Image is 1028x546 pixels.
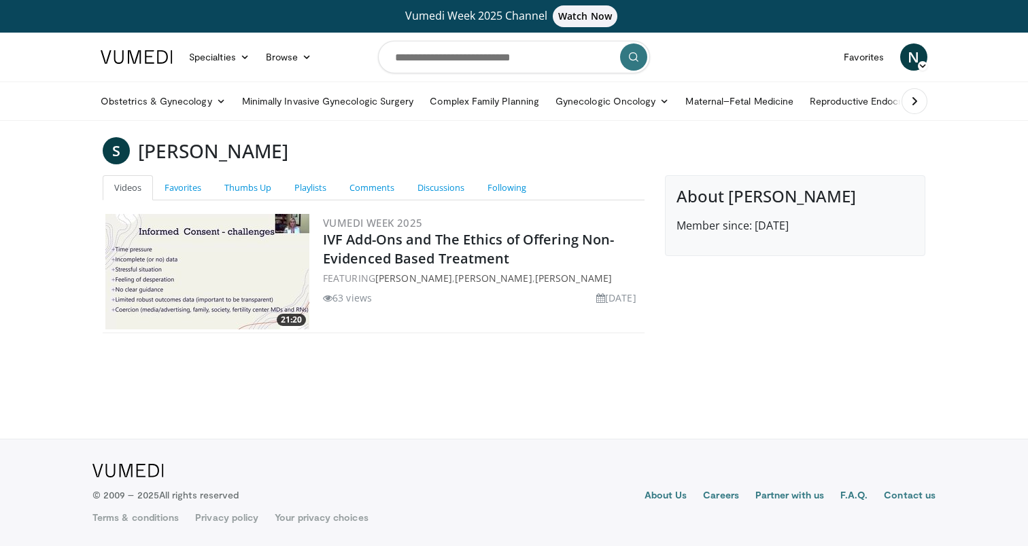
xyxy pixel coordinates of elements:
span: Watch Now [553,5,617,27]
a: Careers [703,488,739,505]
a: [PERSON_NAME] [455,272,532,285]
a: N [900,43,927,71]
a: Specialties [181,43,258,71]
p: Member since: [DATE] [676,217,914,234]
img: VuMedi Logo [92,464,164,477]
span: All rights reserved [159,489,239,500]
a: Contact us [884,488,936,505]
img: c338cd8b-7ac8-49e0-9a4f-a073ccda6eb9.300x170_q85_crop-smart_upscale.jpg [105,214,309,329]
a: About Us [645,488,687,505]
div: FEATURING , , [323,271,642,285]
h4: About [PERSON_NAME] [676,187,914,206]
a: S [103,137,130,164]
a: Discussions [406,175,476,200]
a: [PERSON_NAME] [535,272,612,285]
a: IVF Add-Ons and The Ethics of Offering Non-Evidenced Based Treatment [323,230,614,268]
li: [DATE] [596,291,636,305]
a: Partner with us [755,488,824,505]
a: Thumbs Up [213,175,283,200]
a: Vumedi Week 2025 ChannelWatch Now [103,5,925,27]
a: Minimally Invasive Gynecologic Surgery [234,88,422,115]
a: Terms & conditions [92,511,179,524]
a: Following [476,175,538,200]
a: 21:20 [105,214,309,329]
h3: [PERSON_NAME] [138,137,288,164]
span: 21:20 [277,314,306,326]
a: Favorites [153,175,213,200]
a: Obstetrics & Gynecology [92,88,234,115]
a: Browse [258,43,320,71]
a: Gynecologic Oncology [547,88,677,115]
a: Privacy policy [195,511,258,524]
img: VuMedi Logo [101,50,173,64]
a: Complex Family Planning [422,88,547,115]
p: © 2009 – 2025 [92,488,239,502]
input: Search topics, interventions [378,41,650,73]
a: Comments [338,175,406,200]
li: 63 views [323,291,372,305]
a: Playlists [283,175,338,200]
a: [PERSON_NAME] [375,272,452,285]
a: Maternal–Fetal Medicine [677,88,802,115]
a: F.A.Q. [840,488,868,505]
a: Favorites [836,43,892,71]
a: Videos [103,175,153,200]
a: Your privacy choices [275,511,368,524]
a: Vumedi Week 2025 [323,216,422,230]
